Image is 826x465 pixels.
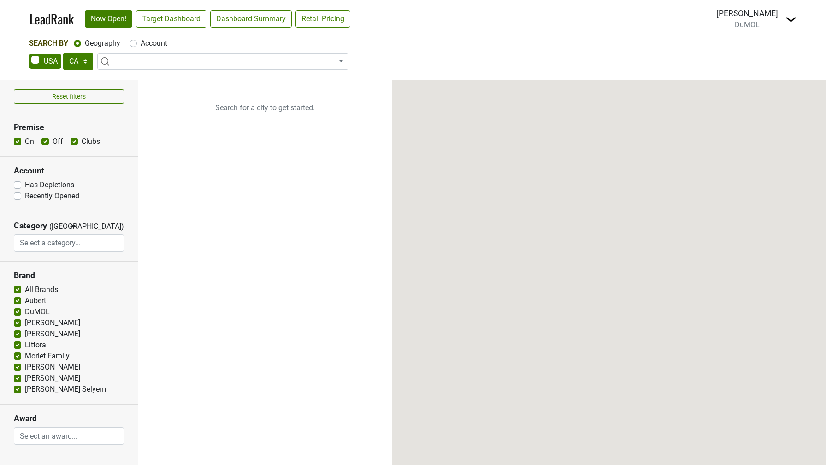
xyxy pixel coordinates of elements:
[210,10,292,28] a: Dashboard Summary
[25,340,48,351] label: Littorai
[25,306,50,317] label: DuMOL
[70,222,77,231] span: ▼
[735,20,760,29] span: DuMOL
[141,38,167,49] label: Account
[29,39,68,48] span: Search By
[785,14,796,25] img: Dropdown Menu
[25,179,74,191] label: Has Depletions
[716,7,778,19] div: [PERSON_NAME]
[25,384,106,395] label: [PERSON_NAME] Selyem
[49,221,68,234] span: ([GEOGRAPHIC_DATA])
[25,317,80,328] label: [PERSON_NAME]
[295,10,350,28] a: Retail Pricing
[25,191,79,202] label: Recently Opened
[85,38,120,49] label: Geography
[25,362,80,373] label: [PERSON_NAME]
[25,295,46,306] label: Aubert
[14,89,124,104] button: Reset filters
[25,351,70,362] label: Morlet Family
[14,414,124,423] h3: Award
[14,166,124,176] h3: Account
[85,10,132,28] a: Now Open!
[82,136,100,147] label: Clubs
[136,10,206,28] a: Target Dashboard
[25,328,80,340] label: [PERSON_NAME]
[25,136,34,147] label: On
[25,284,58,295] label: All Brands
[25,373,80,384] label: [PERSON_NAME]
[29,9,74,29] a: LeadRank
[138,80,392,136] p: Search for a city to get started.
[53,136,63,147] label: Off
[14,123,124,132] h3: Premise
[14,221,47,231] h3: Category
[14,234,124,252] input: Select a category...
[14,427,124,445] input: Select an award...
[14,271,124,280] h3: Brand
